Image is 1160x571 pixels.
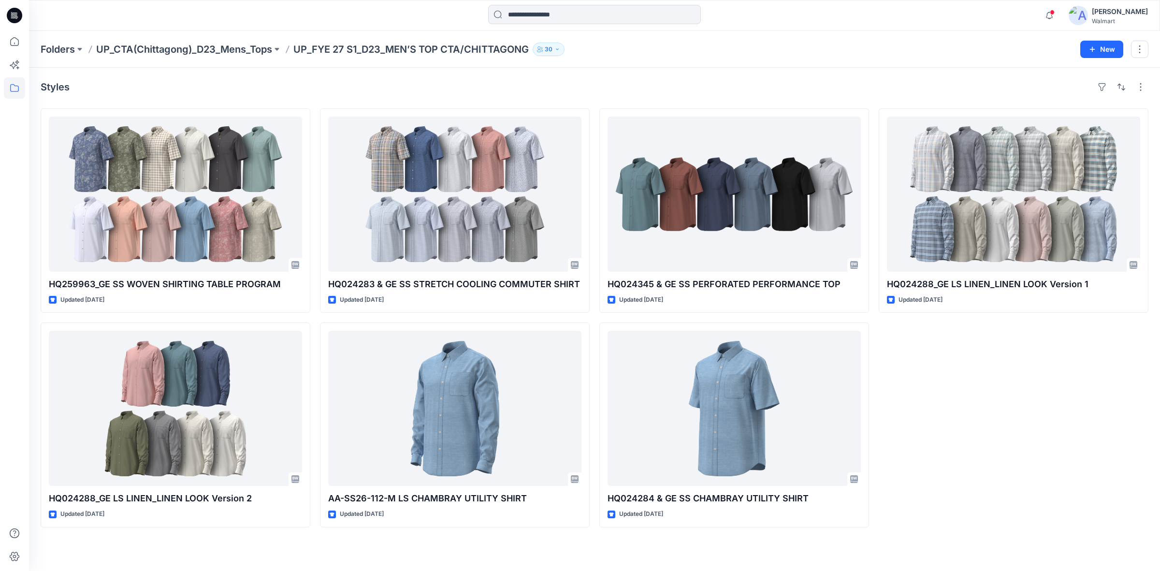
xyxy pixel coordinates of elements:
p: HQ259963_GE SS WOVEN SHIRTING TABLE PROGRAM [49,278,302,291]
button: 30 [533,43,565,56]
p: HQ024283 & GE SS STRETCH COOLING COMMUTER SHIRT [328,278,581,291]
p: Updated [DATE] [340,509,384,519]
p: HQ024345 & GE SS PERFORATED PERFORMANCE TOP [608,278,861,291]
a: AA-SS26-112-M LS CHAMBRAY UTILITY SHIRT [328,331,581,486]
p: Updated [DATE] [619,295,663,305]
p: HQ024288_GE LS LINEN_LINEN LOOK Version 1 [887,278,1140,291]
div: Walmart [1092,17,1148,25]
a: HQ024288_GE LS LINEN_LINEN LOOK Version 1 [887,117,1140,272]
p: HQ024284 & GE SS CHAMBRAY UTILITY SHIRT [608,492,861,505]
a: Folders [41,43,75,56]
a: HQ024345 & GE SS PERFORATED PERFORMANCE TOP [608,117,861,272]
p: Updated [DATE] [340,295,384,305]
h4: Styles [41,81,70,93]
a: HQ024288_GE LS LINEN_LINEN LOOK Version 2 [49,331,302,486]
div: [PERSON_NAME] [1092,6,1148,17]
a: HQ024284 & GE SS CHAMBRAY UTILITY SHIRT [608,331,861,486]
p: Updated [DATE] [60,295,104,305]
a: HQ259963_GE SS WOVEN SHIRTING TABLE PROGRAM [49,117,302,272]
p: Updated [DATE] [619,509,663,519]
p: UP_FYE 27 S1_D23_MEN’S TOP CTA/CHITTAGONG [293,43,529,56]
p: Updated [DATE] [60,509,104,519]
img: avatar [1069,6,1088,25]
button: New [1080,41,1123,58]
a: HQ024283 & GE SS STRETCH COOLING COMMUTER SHIRT [328,117,581,272]
p: AA-SS26-112-M LS CHAMBRAY UTILITY SHIRT [328,492,581,505]
a: UP_CTA(Chittagong)_D23_Mens_Tops [96,43,272,56]
p: 30 [545,44,552,55]
p: Updated [DATE] [899,295,942,305]
p: HQ024288_GE LS LINEN_LINEN LOOK Version 2 [49,492,302,505]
